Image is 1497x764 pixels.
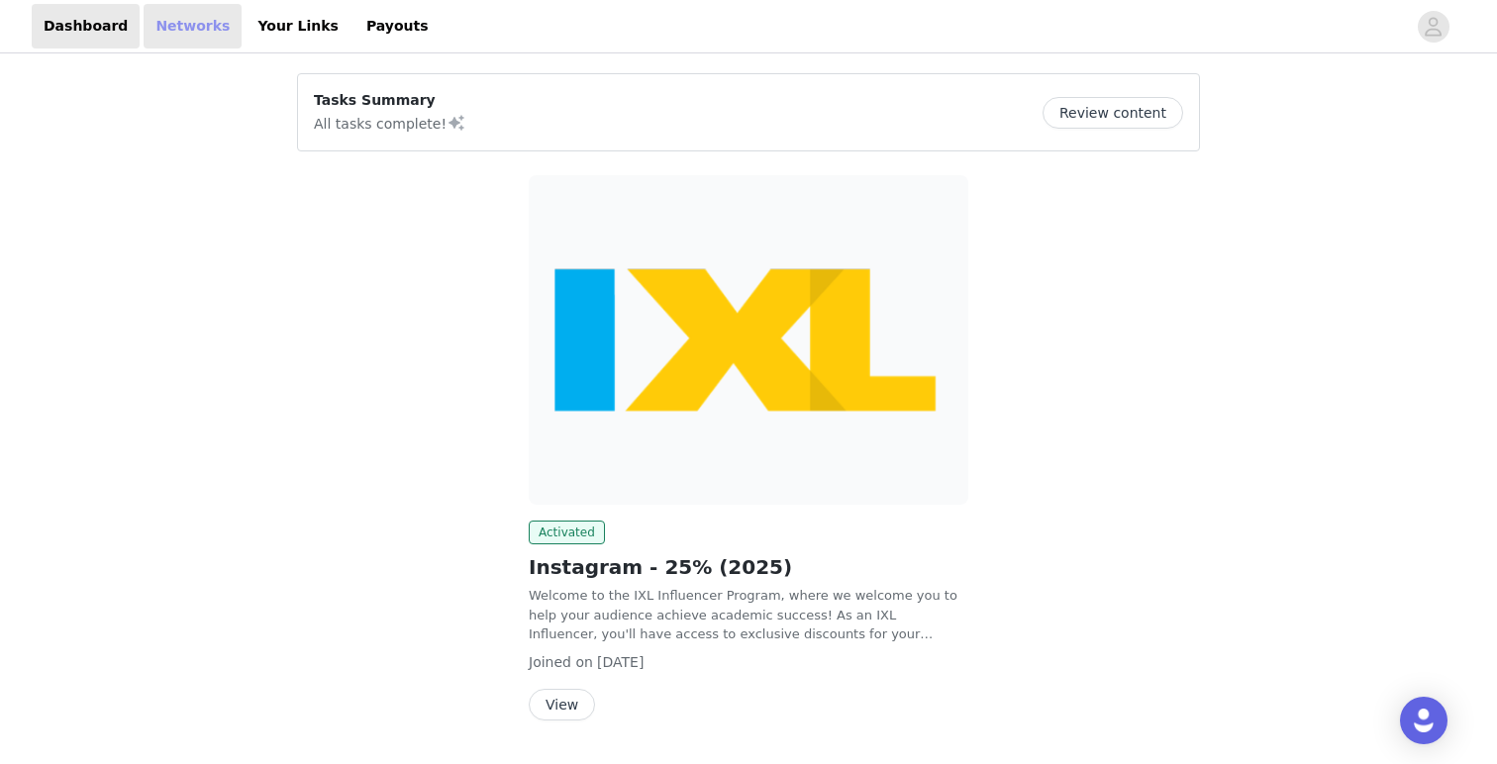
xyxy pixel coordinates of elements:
span: Activated [529,521,605,544]
a: View [529,698,595,713]
img: IXL Learning (HQ) [529,175,968,505]
h2: Instagram - 25% (2025) [529,552,968,582]
a: Your Links [246,4,350,48]
p: Welcome to the IXL Influencer Program, where we welcome you to help your audience achieve academi... [529,586,968,644]
div: avatar [1424,11,1443,43]
p: Tasks Summary [314,90,466,111]
button: Review content [1043,97,1183,129]
span: [DATE] [597,654,644,670]
a: Dashboard [32,4,140,48]
a: Payouts [354,4,441,48]
span: Joined on [529,654,593,670]
div: Open Intercom Messenger [1400,697,1447,744]
a: Networks [144,4,242,48]
button: View [529,689,595,720]
p: All tasks complete! [314,111,466,135]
